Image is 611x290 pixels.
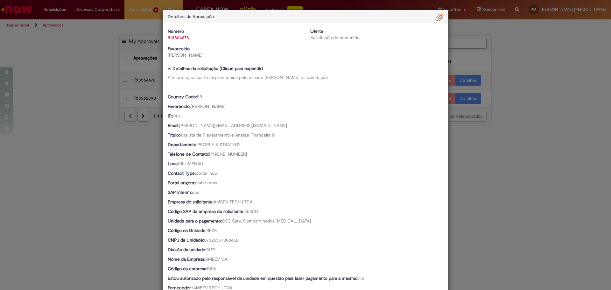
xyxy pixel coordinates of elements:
[168,266,207,272] b: Código da empresa:
[168,275,357,281] b: Estou autorizado pelo responsável da unidade em questão para fazer pagamento para a mesma:
[179,123,287,128] span: [PERSON_NAME][EMAIL_ADDRESS][DOMAIN_NAME]
[168,103,191,109] b: Favorecido:
[168,237,204,243] b: CNPJ da Unidade:
[214,199,253,205] span: AMBEV TECH LTDA
[168,170,196,176] b: Contact Type:
[168,74,443,81] div: A informação abaixo foi preenchida pelo usuário [PERSON_NAME] na solicitação
[209,151,247,157] span: [PHONE_NUMBER]
[168,132,180,138] b: Título:
[168,66,443,71] h5: Detalhes da solicitação (Clique para expandir)
[204,237,238,243] span: 07526557000452
[168,28,184,34] b: Número
[172,66,263,71] b: Detalhes da solicitação (Clique para expandir)
[168,142,197,147] b: Departamento:
[168,35,189,40] a: R13564678
[168,52,301,58] div: [PERSON_NAME]
[310,34,443,41] div: Solicitação de numerário
[197,142,241,147] span: PEOPLE & STRATEGY
[196,170,218,176] span: portal_now
[192,189,200,195] span: ecc
[244,209,259,214] span: 303013
[168,180,195,186] b: Portal origem:
[168,46,190,52] b: Favorecido
[168,247,206,252] b: Divisão da unidade:
[179,161,203,166] span: BLUMENAU
[357,275,364,281] span: Sim
[310,28,323,34] b: Oferta
[168,94,197,100] b: Country Code:
[168,161,179,166] b: Local:
[168,113,173,119] b: ID:
[173,113,180,119] span: 740
[180,132,275,138] span: Analista de Planejamento e Analise Financeira III
[195,180,217,186] span: ambevnow
[168,151,209,157] b: Telefone de Contato:
[206,247,215,252] span: 0179
[168,123,179,128] b: Email:
[168,14,214,19] span: Detalhes da Aprovação
[168,189,192,195] b: SAP Interim:
[207,266,216,272] span: BR16
[168,218,222,224] b: Unidade para o pagamento:
[205,256,228,262] span: AMBEV S.A.
[168,209,244,214] b: Código SAP da empresa do solicitante:
[197,94,202,100] span: BR
[191,103,226,109] span: [PERSON_NAME]
[168,256,205,262] b: Nome da Empresa:
[168,228,207,233] b: Código da Unidade:
[207,228,217,233] span: BRZB
[222,218,311,224] span: CSC Serv. Compartilhados [MEDICAL_DATA]
[168,199,214,205] b: Empresa do solicitante:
